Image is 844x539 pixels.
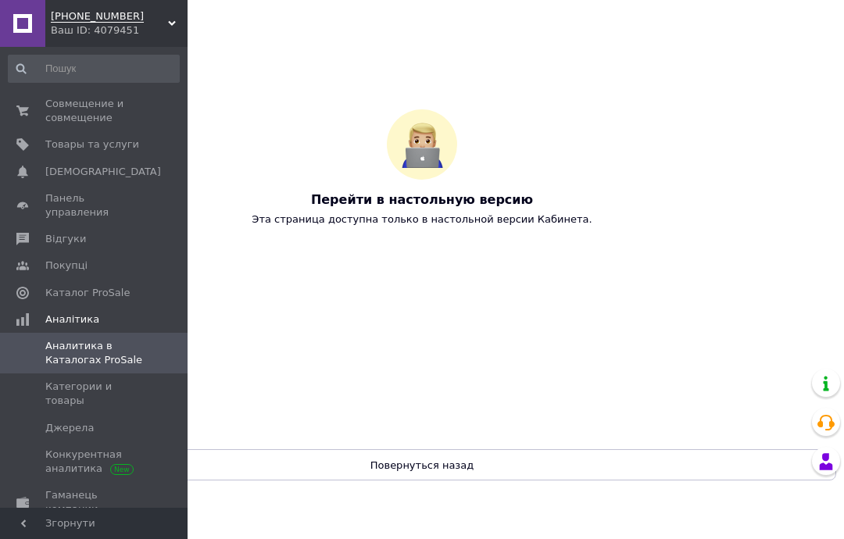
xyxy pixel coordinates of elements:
[45,98,123,123] font: Совмещение и совмещение
[45,380,112,406] font: Категории и товары
[45,448,122,474] font: Конкурентная аналитика
[370,459,474,471] font: Повернуться назад
[45,422,94,434] font: Джерела
[8,55,180,83] input: Пошук
[51,24,139,36] font: Ваш ID: 4079451
[45,287,130,298] font: Каталог ProSale
[45,489,98,515] font: Гаманець компании
[8,449,836,480] button: Повернуться назад
[45,340,142,366] font: Аналитика в Каталогах ProSale
[311,192,533,207] font: Перейти в настольную версию
[45,313,99,325] font: Аналітика
[252,213,592,225] font: Эта страница доступна только в настольной версии Кабинета.
[45,233,86,245] font: Відгуки
[51,9,168,23] span: +380934161034
[45,259,88,271] font: Покупці
[45,138,139,150] font: Товары та услуги
[45,192,109,218] font: Панель управления
[45,166,161,177] font: [DEMOGRAPHIC_DATA]
[45,517,95,529] font: Згорнути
